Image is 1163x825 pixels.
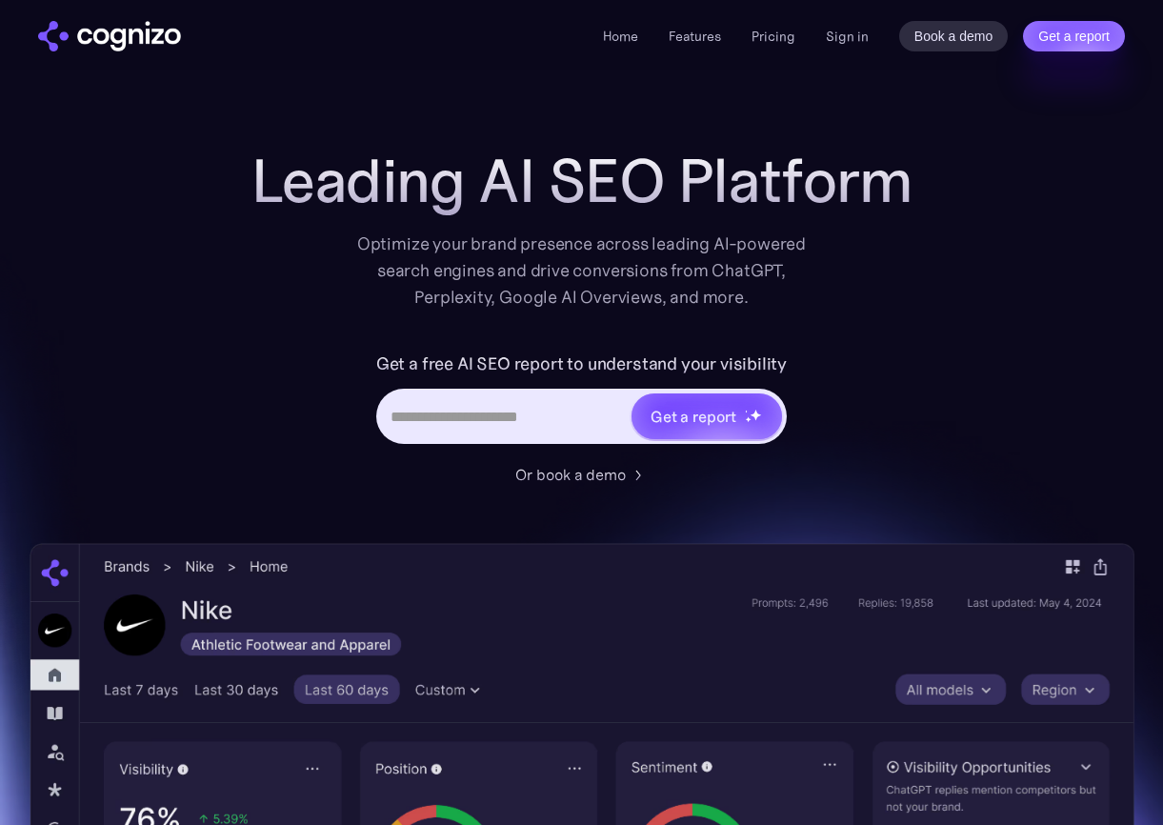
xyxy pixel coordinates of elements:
a: Get a report [1023,21,1125,51]
a: Or book a demo [515,463,649,486]
div: Optimize your brand presence across leading AI-powered search engines and drive conversions from ... [348,231,816,311]
form: Hero URL Input Form [376,349,787,453]
div: Or book a demo [515,463,626,486]
label: Get a free AI SEO report to understand your visibility [376,349,787,379]
a: Home [603,28,638,45]
a: Features [669,28,721,45]
img: cognizo logo [38,21,181,51]
img: star [745,416,752,423]
a: Book a demo [899,21,1009,51]
a: Sign in [826,25,869,48]
a: home [38,21,181,51]
a: Get a reportstarstarstar [630,392,784,441]
img: star [745,410,748,412]
a: Pricing [752,28,795,45]
div: Get a report [651,405,736,428]
h1: Leading AI SEO Platform [251,147,912,215]
img: star [750,409,762,421]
